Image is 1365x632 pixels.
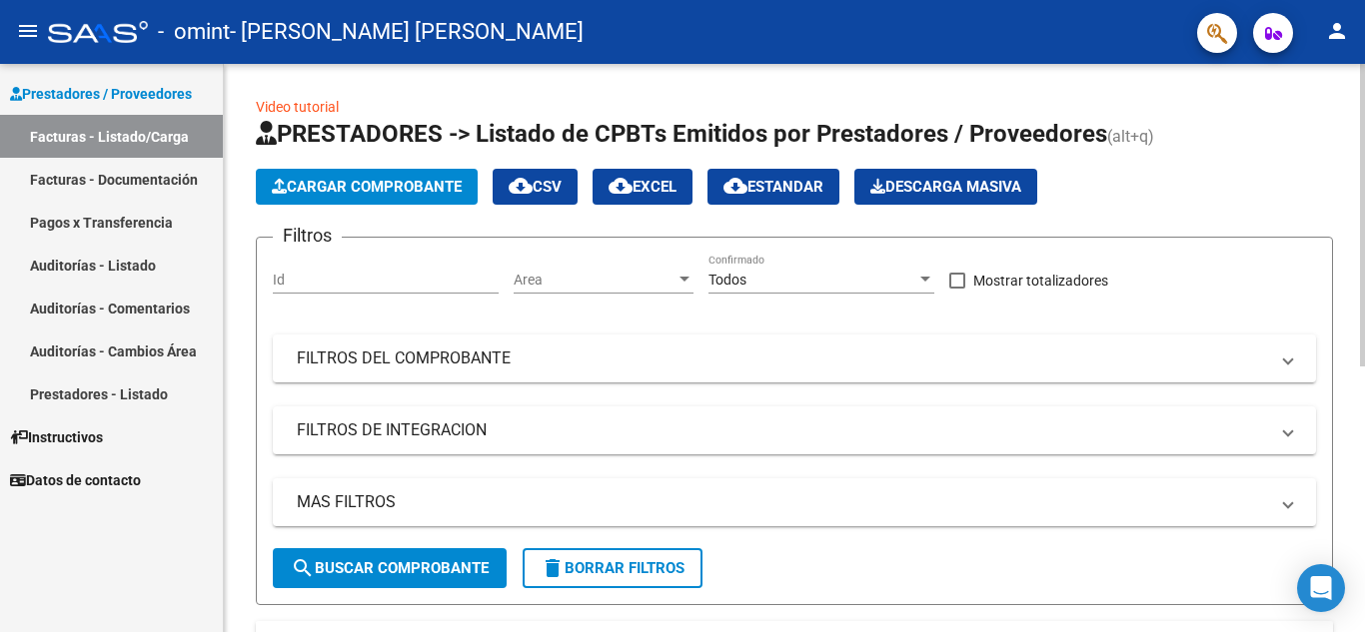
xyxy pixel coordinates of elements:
[854,169,1037,205] app-download-masive: Descarga masiva de comprobantes (adjuntos)
[973,269,1108,293] span: Mostrar totalizadores
[297,347,1268,369] mat-panel-title: FILTROS DEL COMPROBANTE
[256,120,1107,148] span: PRESTADORES -> Listado de CPBTs Emitidos por Prestadores / Proveedores
[256,169,478,205] button: Cargar Comprobante
[514,272,676,289] span: Area
[10,83,192,105] span: Prestadores / Proveedores
[707,169,839,205] button: Estandar
[272,178,462,196] span: Cargar Comprobante
[609,174,633,198] mat-icon: cloud_download
[230,10,584,54] span: - [PERSON_NAME] [PERSON_NAME]
[273,478,1316,526] mat-expansion-panel-header: MAS FILTROS
[541,556,565,580] mat-icon: delete
[1297,564,1345,612] div: Open Intercom Messenger
[273,222,342,250] h3: Filtros
[854,169,1037,205] button: Descarga Masiva
[291,556,315,580] mat-icon: search
[158,10,230,54] span: - omint
[291,559,489,577] span: Buscar Comprobante
[708,272,746,288] span: Todos
[16,19,40,43] mat-icon: menu
[273,406,1316,454] mat-expansion-panel-header: FILTROS DE INTEGRACION
[609,178,677,196] span: EXCEL
[523,548,702,588] button: Borrar Filtros
[541,559,684,577] span: Borrar Filtros
[723,174,747,198] mat-icon: cloud_download
[509,174,533,198] mat-icon: cloud_download
[593,169,692,205] button: EXCEL
[509,178,562,196] span: CSV
[10,426,103,448] span: Instructivos
[1107,127,1154,146] span: (alt+q)
[870,178,1021,196] span: Descarga Masiva
[493,169,578,205] button: CSV
[10,469,141,491] span: Datos de contacto
[256,99,339,115] a: Video tutorial
[297,491,1268,513] mat-panel-title: MAS FILTROS
[723,178,823,196] span: Estandar
[1325,19,1349,43] mat-icon: person
[297,419,1268,441] mat-panel-title: FILTROS DE INTEGRACION
[273,334,1316,382] mat-expansion-panel-header: FILTROS DEL COMPROBANTE
[273,548,507,588] button: Buscar Comprobante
